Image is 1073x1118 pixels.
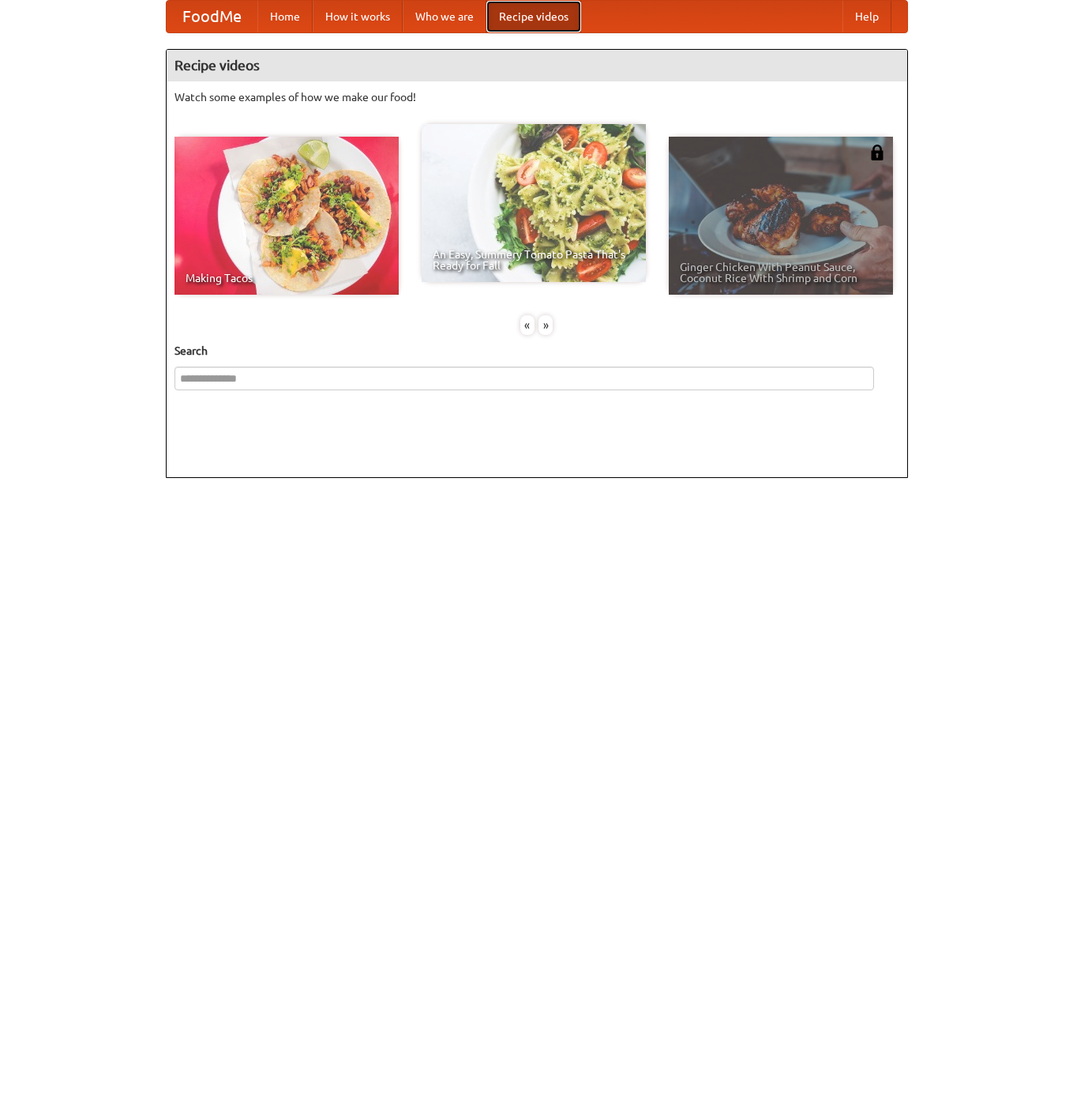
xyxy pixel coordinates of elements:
span: An Easy, Summery Tomato Pasta That's Ready for Fall [433,249,635,271]
p: Watch some examples of how we make our food! [174,89,899,105]
a: FoodMe [167,1,257,32]
a: How it works [313,1,403,32]
a: Home [257,1,313,32]
a: Recipe videos [486,1,581,32]
span: Making Tacos [186,273,388,284]
a: Help [842,1,891,32]
h5: Search [174,343,899,359]
a: Who we are [403,1,486,32]
a: Making Tacos [174,137,399,295]
div: « [520,315,535,335]
div: » [538,315,553,335]
h4: Recipe videos [167,50,907,81]
a: An Easy, Summery Tomato Pasta That's Ready for Fall [422,124,646,282]
img: 483408.png [869,145,885,160]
